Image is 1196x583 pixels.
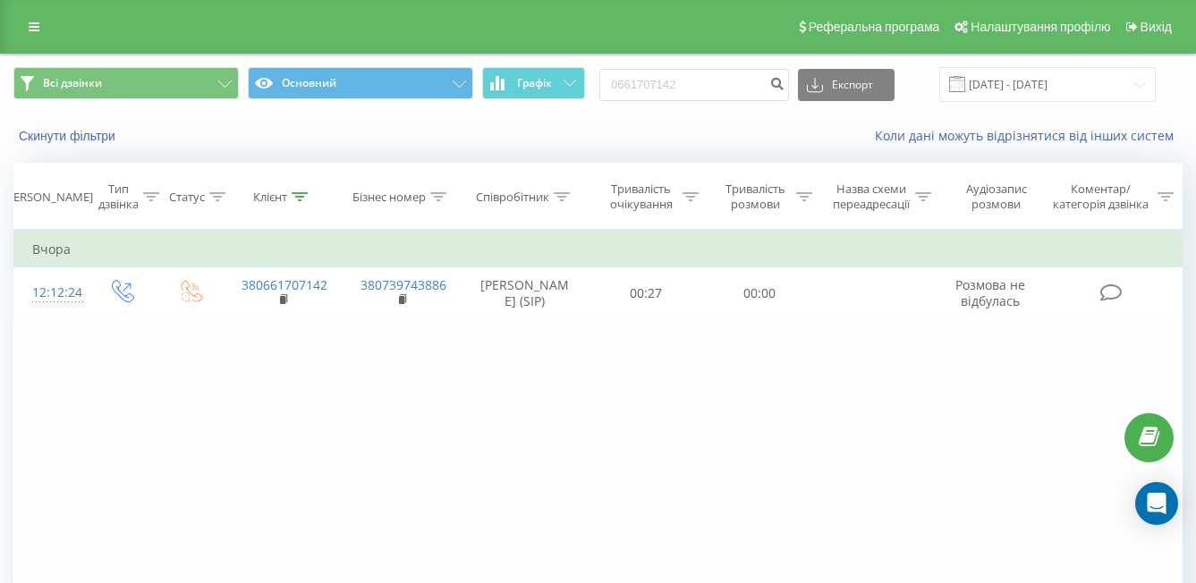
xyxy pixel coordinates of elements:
td: [PERSON_NAME] (SIP) [461,267,589,319]
div: Бізнес номер [352,190,426,205]
span: Налаштування профілю [971,20,1110,34]
button: Скинути фільтри [13,128,124,144]
button: Основний [248,67,473,99]
a: 380739743886 [360,276,446,293]
span: Всі дзвінки [43,76,102,90]
span: Вихід [1141,20,1172,34]
div: Аудіозапис розмови [952,182,1040,212]
td: Вчора [14,232,1183,267]
div: [PERSON_NAME] [3,190,93,205]
a: 380661707142 [242,276,327,293]
div: Коментар/категорія дзвінка [1048,182,1153,212]
div: Співробітник [476,190,549,205]
button: Експорт [798,69,895,101]
button: Всі дзвінки [13,67,239,99]
td: 00:00 [703,267,817,319]
div: 12:12:24 [32,275,69,310]
a: Коли дані можуть відрізнятися вiд інших систем [875,127,1183,144]
td: 00:27 [589,267,702,319]
div: Статус [169,190,205,205]
span: Розмова не відбулась [955,276,1025,309]
div: Клієнт [253,190,287,205]
div: Open Intercom Messenger [1135,482,1178,525]
button: Графік [482,67,585,99]
span: Графік [517,77,552,89]
input: Пошук за номером [599,69,789,101]
div: Назва схеми переадресації [833,182,911,212]
div: Тривалість очікування [605,182,678,212]
span: Реферальна програма [809,20,940,34]
div: Тривалість розмови [719,182,793,212]
div: Тип дзвінка [98,182,139,212]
